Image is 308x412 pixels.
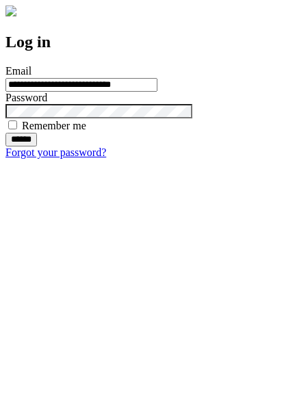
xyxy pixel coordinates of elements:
img: logo-4e3dc11c47720685a147b03b5a06dd966a58ff35d612b21f08c02c0306f2b779.png [5,5,16,16]
h2: Log in [5,33,303,51]
a: Forgot your password? [5,146,106,158]
label: Password [5,92,47,103]
label: Remember me [22,120,86,131]
label: Email [5,65,31,77]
